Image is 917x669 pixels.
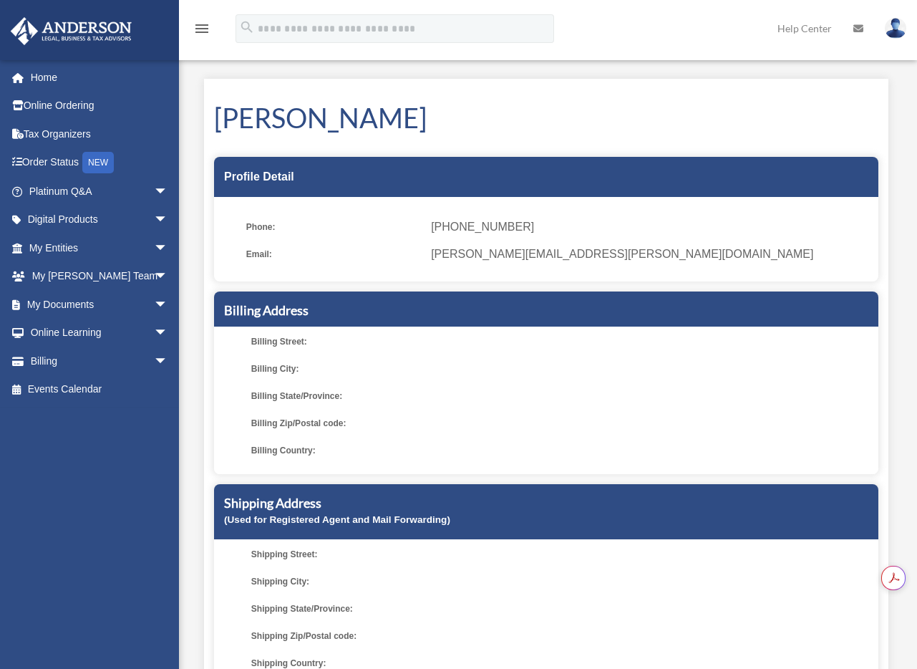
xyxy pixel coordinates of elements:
[10,63,190,92] a: Home
[10,262,190,291] a: My [PERSON_NAME] Teamarrow_drop_down
[10,92,190,120] a: Online Ordering
[10,319,190,347] a: Online Learningarrow_drop_down
[885,18,906,39] img: User Pic
[154,206,183,235] span: arrow_drop_down
[10,347,190,375] a: Billingarrow_drop_down
[224,514,450,525] small: (Used for Registered Agent and Mail Forwarding)
[251,413,426,433] span: Billing Zip/Postal code:
[431,217,868,237] span: [PHONE_NUMBER]
[224,494,868,512] h5: Shipping Address
[251,599,426,619] span: Shipping State/Province:
[10,177,190,206] a: Platinum Q&Aarrow_drop_down
[10,206,190,234] a: Digital Productsarrow_drop_down
[251,441,426,461] span: Billing Country:
[246,244,421,264] span: Email:
[193,25,210,37] a: menu
[251,332,426,352] span: Billing Street:
[154,177,183,206] span: arrow_drop_down
[6,17,136,45] img: Anderson Advisors Platinum Portal
[251,544,426,564] span: Shipping Street:
[239,19,255,35] i: search
[431,244,868,264] span: [PERSON_NAME][EMAIL_ADDRESS][PERSON_NAME][DOMAIN_NAME]
[82,152,114,173] div: NEW
[154,262,183,292] span: arrow_drop_down
[251,386,426,406] span: Billing State/Province:
[10,234,190,262] a: My Entitiesarrow_drop_down
[10,375,190,404] a: Events Calendar
[246,217,421,237] span: Phone:
[251,626,426,646] span: Shipping Zip/Postal code:
[154,290,183,319] span: arrow_drop_down
[154,319,183,348] span: arrow_drop_down
[251,359,426,379] span: Billing City:
[224,302,868,319] h5: Billing Address
[214,99,878,137] h1: [PERSON_NAME]
[154,234,183,263] span: arrow_drop_down
[193,20,210,37] i: menu
[10,148,190,178] a: Order StatusNEW
[251,572,426,592] span: Shipping City:
[154,347,183,376] span: arrow_drop_down
[10,290,190,319] a: My Documentsarrow_drop_down
[10,120,190,148] a: Tax Organizers
[214,157,878,197] div: Profile Detail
